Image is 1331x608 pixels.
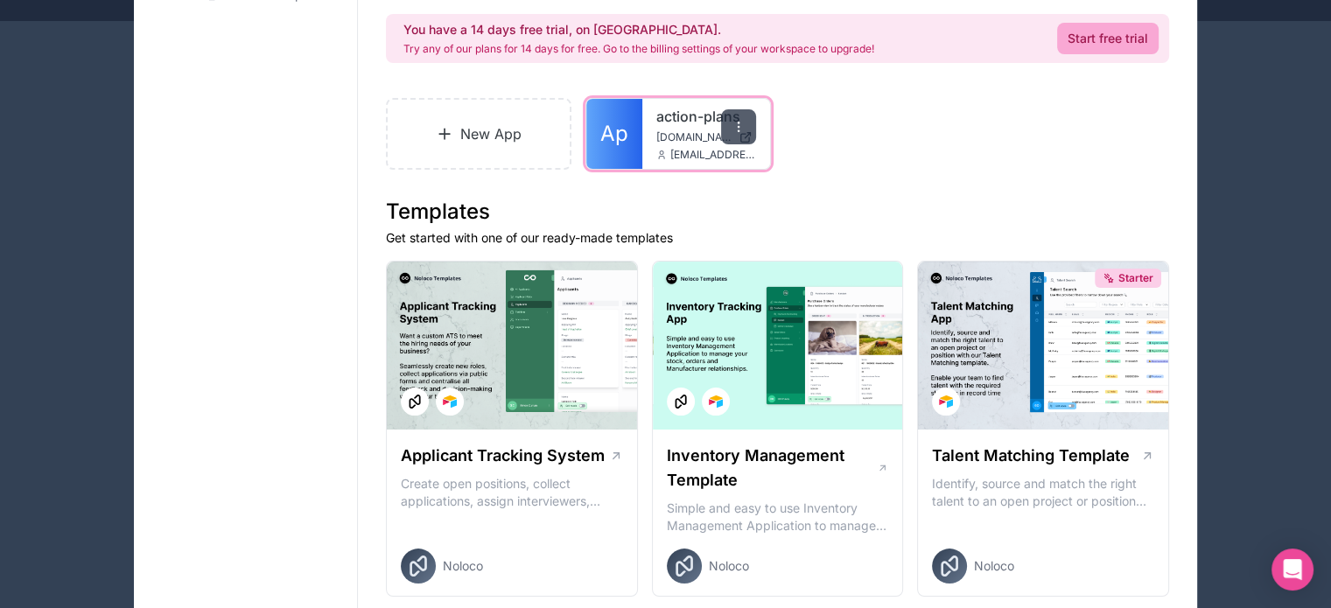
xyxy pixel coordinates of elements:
[932,475,1154,510] p: Identify, source and match the right talent to an open project or position with our Talent Matchi...
[386,98,571,170] a: New App
[401,444,605,468] h1: Applicant Tracking System
[974,557,1014,575] span: Noloco
[1271,549,1313,591] div: Open Intercom Messenger
[939,395,953,409] img: Airtable Logo
[656,130,756,144] a: [DOMAIN_NAME]
[403,21,874,38] h2: You have a 14 days free trial, on [GEOGRAPHIC_DATA].
[1057,23,1159,54] a: Start free trial
[443,395,457,409] img: Airtable Logo
[656,130,732,144] span: [DOMAIN_NAME]
[670,148,756,162] span: [EMAIL_ADDRESS][DOMAIN_NAME]
[386,198,1169,226] h1: Templates
[709,395,723,409] img: Airtable Logo
[667,444,877,493] h1: Inventory Management Template
[656,106,756,127] a: action-plans
[386,229,1169,247] p: Get started with one of our ready-made templates
[932,444,1130,468] h1: Talent Matching Template
[403,42,874,56] p: Try any of our plans for 14 days for free. Go to the billing settings of your workspace to upgrade!
[667,500,889,535] p: Simple and easy to use Inventory Management Application to manage your stock, orders and Manufact...
[600,120,628,148] span: Ap
[443,557,483,575] span: Noloco
[709,557,749,575] span: Noloco
[401,475,623,510] p: Create open positions, collect applications, assign interviewers, centralise candidate feedback a...
[586,99,642,169] a: Ap
[1118,271,1153,285] span: Starter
